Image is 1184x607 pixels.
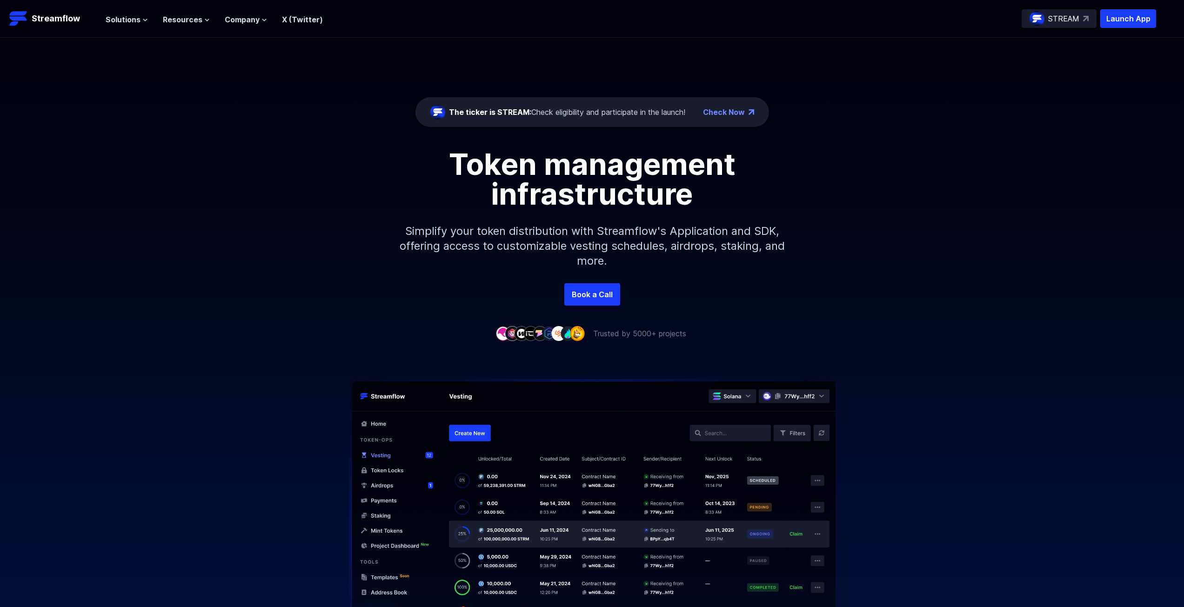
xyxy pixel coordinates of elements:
p: Streamflow [32,12,80,25]
a: Streamflow [9,9,96,28]
img: company-7 [551,326,566,340]
span: The ticker is STREAM: [449,107,531,117]
img: company-1 [495,326,510,340]
p: Trusted by 5000+ projects [593,328,686,339]
button: Solutions [106,14,148,25]
span: Resources [163,14,202,25]
img: streamflow-logo-circle.png [1030,11,1044,26]
button: Company [225,14,267,25]
img: company-4 [523,326,538,340]
img: company-8 [561,326,575,340]
img: Streamflow Logo [9,9,28,28]
img: company-6 [542,326,557,340]
img: company-3 [514,326,529,340]
span: Solutions [106,14,140,25]
div: Check eligibility and participate in the launch! [449,107,685,118]
img: top-right-arrow.svg [1083,16,1089,21]
a: Book a Call [564,283,620,306]
img: top-right-arrow.png [749,109,754,115]
p: STREAM [1048,13,1079,24]
img: streamflow-logo-circle.png [430,105,445,120]
span: Company [225,14,260,25]
a: STREAM [1022,9,1097,28]
img: company-9 [570,326,585,340]
a: X (Twitter) [282,15,323,24]
img: company-2 [505,326,520,340]
a: Check Now [703,107,745,118]
button: Resources [163,14,210,25]
button: Launch App [1100,9,1156,28]
img: company-5 [533,326,548,340]
p: Simplify your token distribution with Streamflow's Application and SDK, offering access to custom... [392,209,792,283]
h1: Token management infrastructure [383,149,802,209]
